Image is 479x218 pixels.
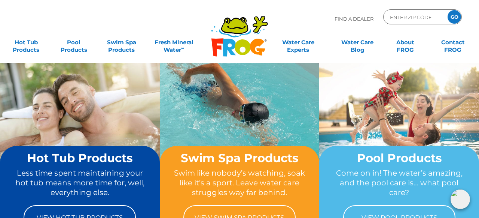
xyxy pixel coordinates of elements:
[7,35,45,50] a: Hot TubProducts
[14,168,146,198] p: Less time spent maintaining your hot tub means more time for, well, everything else.
[151,35,197,50] a: Fresh MineralWater∞
[333,152,465,164] h2: Pool Products
[448,10,461,24] input: GO
[14,152,146,164] h2: Hot Tub Products
[268,35,328,50] a: Water CareExperts
[174,152,305,164] h2: Swim Spa Products
[103,35,140,50] a: Swim SpaProducts
[181,45,184,51] sup: ∞
[387,35,424,50] a: AboutFROG
[160,63,320,182] img: home-banner-swim-spa-short
[451,189,470,209] img: openIcon
[434,35,472,50] a: ContactFROG
[319,63,479,182] img: home-banner-pool-short
[333,168,465,198] p: Come on in! The water’s amazing, and the pool care is… what pool care?
[174,168,305,198] p: Swim like nobody’s watching, soak like it’s a sport. Leave water care struggles way far behind.
[335,9,373,28] p: Find A Dealer
[339,35,376,50] a: Water CareBlog
[55,35,92,50] a: PoolProducts
[389,12,440,23] input: Zip Code Form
